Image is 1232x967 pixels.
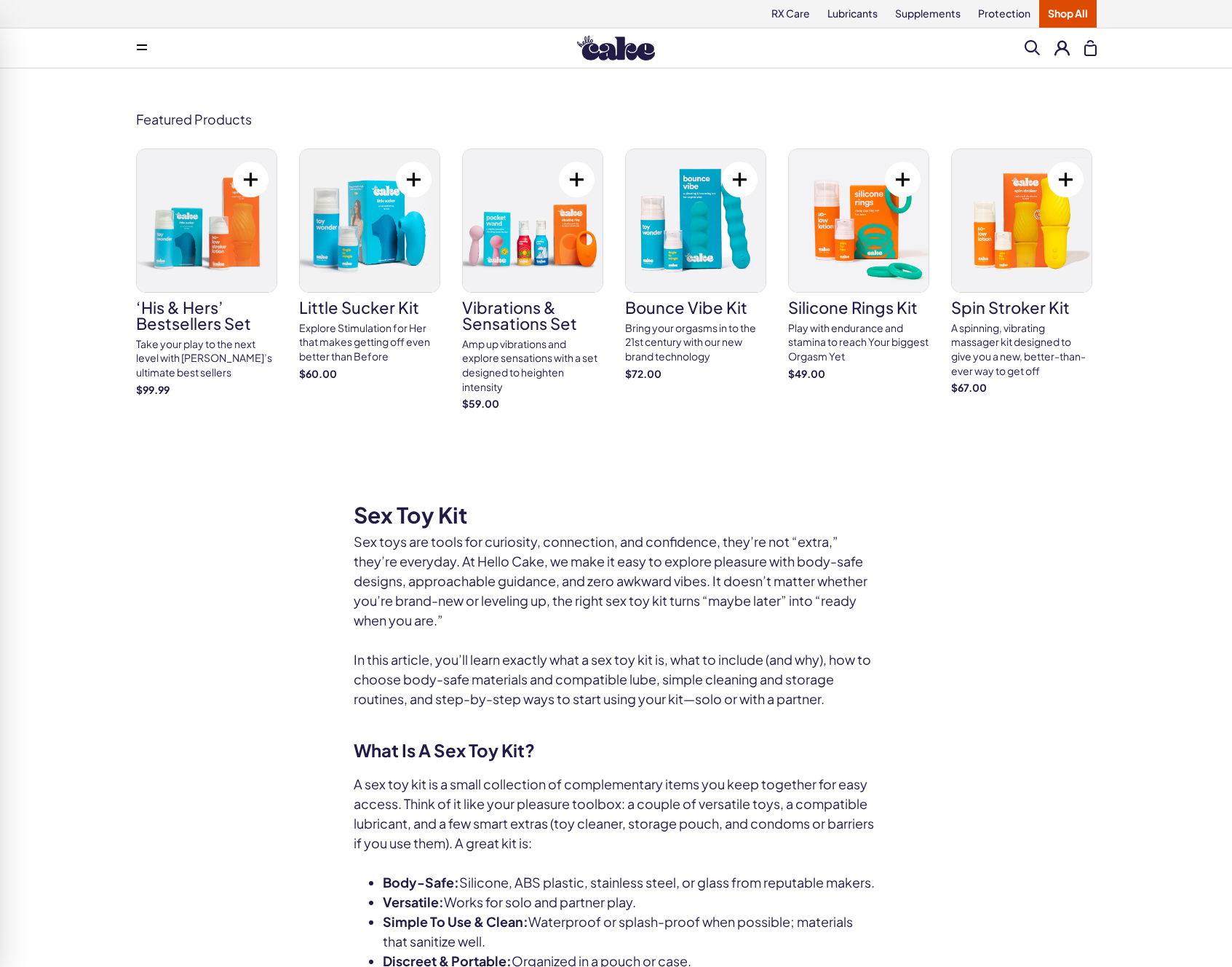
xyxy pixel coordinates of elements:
b: Simple To Use & Clean: [383,913,528,930]
img: little sucker kit [300,149,440,292]
strong: $59.00 [462,397,603,411]
strong: $67.00 [951,381,1092,395]
a: Vibrations & Sensations Set Vibrations & Sensations Set Amp up vibrations and explore sensations ... [462,149,603,411]
img: bounce vibe kit [626,149,766,292]
h3: bounce vibe kit [625,299,766,315]
img: spin stroker kit [952,149,1092,292]
div: Bring your orgasms in to the 21st century with our new brand technology [625,321,766,364]
img: silicone rings kit [789,149,929,292]
strong: $72.00 [625,367,766,382]
img: Hello Cake [577,36,655,60]
a: silicone rings kit silicone rings kit Play with endurance and stamina to reach Your biggest Orgas... [788,149,929,381]
img: ‘His & Hers’ Bestsellers Set [137,149,277,292]
b: Versatile: [383,893,444,910]
strong: $49.00 [788,367,929,382]
a: bounce vibe kit bounce vibe kit Bring your orgasms in to the 21st century with our new brand tech... [625,149,766,381]
div: Amp up vibrations and explore sensations with a set designed to heighten intensity [462,337,603,394]
div: A spinning, vibrating massager kit designed to give you a new, better-than-ever way to get off [951,321,1092,378]
span: Sex toys are tools for curiosity, connection, and confidence, they’re not “extra,” they’re everyd... [354,533,867,628]
span: Silicone, ABS plastic, stainless steel, or glass from reputable makers. [459,874,875,891]
a: little sucker kit little sucker kit Explore Stimulation for Her that makes getting off even bette... [299,149,440,381]
h3: little sucker kit [299,299,440,315]
h3: spin stroker kit [951,299,1092,315]
div: Take your play to the next level with [PERSON_NAME]’s ultimate best sellers [136,337,277,380]
div: Play with endurance and stamina to reach Your biggest Orgasm Yet [788,321,929,364]
h3: silicone rings kit [788,299,929,315]
span: In this article, you’ll learn exactly what a sex toy kit is, what to include (and why), how to ch... [354,651,871,707]
b: Sex Toy Kit [354,501,467,529]
b: What Is A Sex Toy Kit? [354,739,535,761]
span: Waterproof or splash-proof when possible; materials that sanitize well. [383,913,853,950]
span: Works for solo and partner play. [444,893,636,910]
b: Body-Safe: [383,874,459,891]
strong: $60.00 [299,367,440,382]
a: spin stroker kit spin stroker kit A spinning, vibrating massager kit designed to give you a new, ... [951,149,1092,395]
h3: Vibrations & Sensations Set [462,299,603,331]
span: A sex toy kit is a small collection of complementary items you keep together for easy access. Thi... [354,775,874,851]
strong: $99.99 [136,383,277,398]
a: ‘His & Hers’ Bestsellers Set ‘His & Hers’ Bestsellers Set Take your play to the next level with [... [136,149,277,397]
div: Explore Stimulation for Her that makes getting off even better than Before [299,321,440,364]
h3: ‘His & Hers’ Bestsellers Set [136,299,277,331]
img: Vibrations & Sensations Set [463,149,603,292]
